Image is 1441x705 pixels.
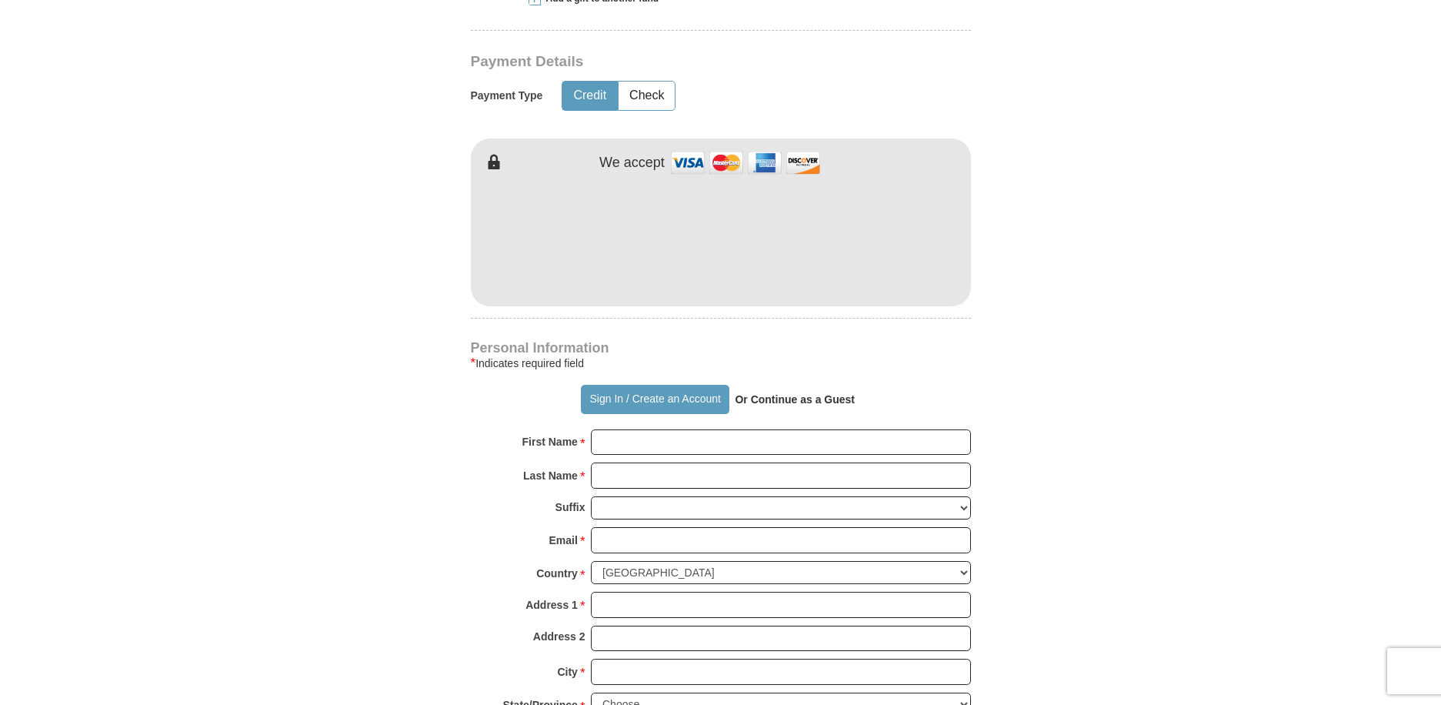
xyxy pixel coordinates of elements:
strong: Address 2 [533,626,585,647]
strong: Or Continue as a Guest [735,393,855,406]
h3: Payment Details [471,53,863,71]
button: Credit [562,82,617,110]
div: Indicates required field [471,354,971,373]
strong: Suffix [555,496,585,518]
strong: Email [549,530,578,551]
h5: Payment Type [471,89,543,102]
strong: First Name [522,431,578,453]
h4: Personal Information [471,342,971,354]
strong: Country [536,563,578,584]
strong: City [557,661,577,683]
button: Check [619,82,675,110]
strong: Address 1 [525,594,578,616]
strong: Last Name [523,465,578,486]
h4: We accept [599,155,665,172]
img: credit cards accepted [669,146,822,179]
button: Sign In / Create an Account [581,385,729,414]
